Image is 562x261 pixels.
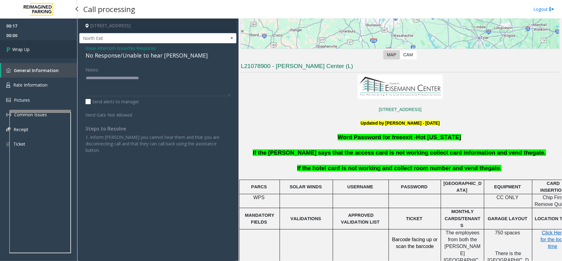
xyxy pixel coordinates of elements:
span: Word Password for free [338,134,402,140]
span: - [96,45,156,51]
span: TICKET [406,216,423,221]
span: If the hotel card is not working and collect room number and vend the [297,165,488,171]
div: No Response/Unable to hear [PERSON_NAME] [85,51,230,60]
label: Send alerts to manager [85,98,139,105]
font: Updated by [PERSON_NAME] - [DATE] [360,121,439,126]
span: CC ONLY [497,195,518,200]
img: logout [549,6,554,12]
img: 'icon' [6,127,10,131]
span: APPROVED VALIDATION LIST [341,213,380,225]
h3: L21078900 - [PERSON_NAME] Center (L) [241,62,560,72]
span: [GEOGRAPHIC_DATA] [443,181,482,193]
span: Rate Information [13,82,48,88]
span: gate. [532,149,546,156]
label: Map [383,50,400,59]
span: gate. [488,165,502,171]
span: Barcode facing up or scan the barcode [392,237,439,249]
span: Issue [85,45,96,51]
span: Pictures [14,97,30,103]
span: WPS [253,195,264,200]
p: 1. Inform [PERSON_NAME] you cannot hear them and that you are disconnecting call and that they ca... [85,134,230,153]
span: Hot [US_STATE] [416,134,461,140]
img: 'icon' [6,141,10,147]
span: VALIDATIONS [290,216,321,221]
label: Vend Gate Not Allowed [84,109,146,118]
span: GARAGE LAYOUT [488,216,527,221]
span: PARCS [251,184,267,189]
span: If the [PERSON_NAME] says that the access card is not working collect card information and vend the [253,149,532,156]
span: MONTHLY CARDS/TENANTS [445,209,481,228]
span: exit - [402,134,416,140]
label: CAM [400,50,417,59]
img: 'icon' [6,112,11,117]
h3: Call processing [80,2,138,17]
span: 750 spaces [495,230,520,235]
span: USERNAME [347,184,373,189]
span: General Information [14,67,59,73]
a: General Information [1,63,77,78]
span: Intercom Issue/No Response [98,45,156,51]
img: fff4a7276ae74cbe868202e4386c404a.jpg [358,75,443,99]
img: 'icon' [6,68,11,73]
label: Notes: [85,64,99,73]
h4: Steps to Resolve [85,126,230,132]
span: North Exit [80,33,205,43]
span: EQUIPMENT [494,184,521,189]
img: 'icon' [6,82,10,88]
span: Wrap Up [12,46,30,53]
a: Logout [533,6,554,12]
span: SOLAR WINDS [290,184,322,189]
h4: [STREET_ADDRESS] [79,19,236,33]
a: [STREET_ADDRESS] [379,107,421,112]
img: 'icon' [6,98,11,102]
span: MANDATORY FIELDS [245,213,276,225]
span: PASSWORD [401,184,427,189]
